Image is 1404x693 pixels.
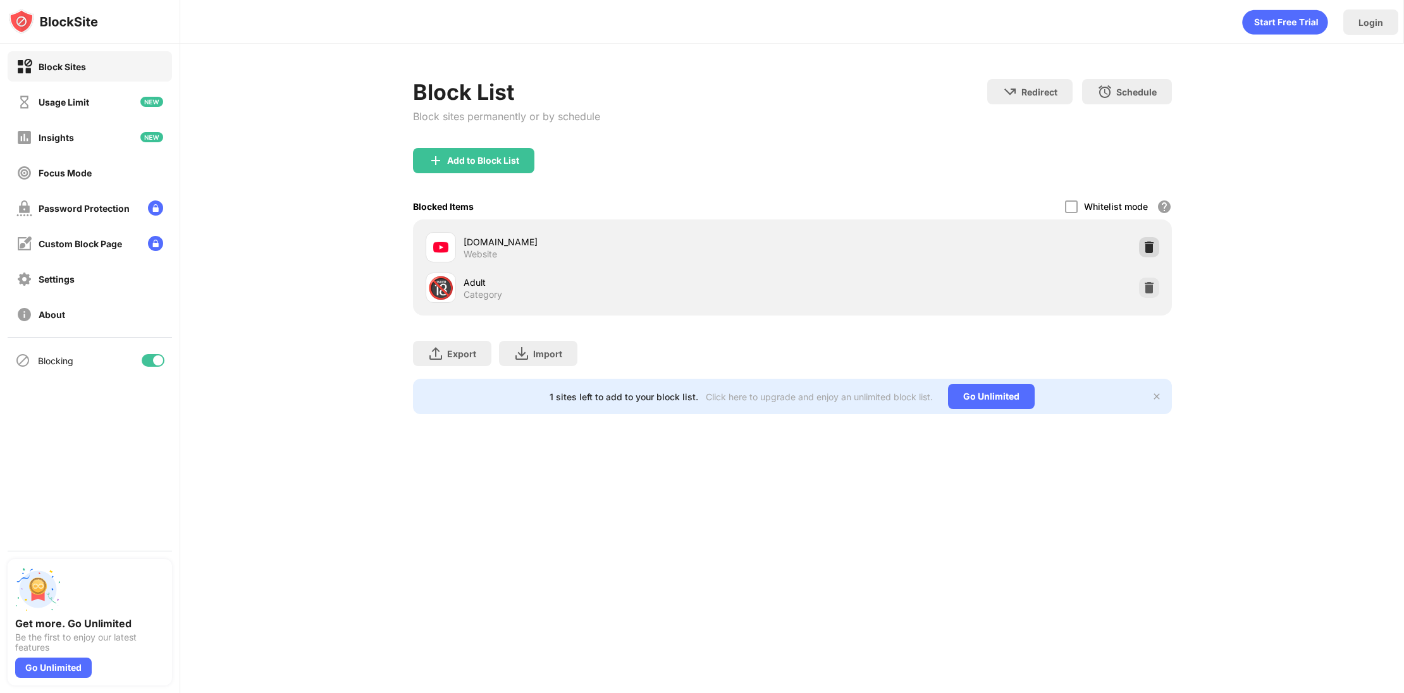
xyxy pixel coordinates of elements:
div: Focus Mode [39,168,92,178]
div: Redirect [1021,87,1057,97]
div: Insights [39,132,74,143]
div: Password Protection [39,203,130,214]
img: about-off.svg [16,307,32,322]
div: animation [1242,9,1328,35]
img: block-on.svg [16,59,32,75]
img: push-unlimited.svg [15,567,61,612]
div: Adult [464,276,792,289]
div: Click here to upgrade and enjoy an unlimited block list. [706,391,933,402]
img: customize-block-page-off.svg [16,236,32,252]
div: Blocked Items [413,201,474,212]
div: Usage Limit [39,97,89,107]
div: Export [447,348,476,359]
div: 1 sites left to add to your block list. [550,391,698,402]
div: Block List [413,79,600,105]
div: Login [1358,17,1383,28]
div: Import [533,348,562,359]
img: x-button.svg [1152,391,1162,402]
img: logo-blocksite.svg [9,9,98,34]
div: Go Unlimited [15,658,92,678]
div: Website [464,248,497,260]
div: Be the first to enjoy our latest features [15,632,164,653]
div: Add to Block List [447,156,519,166]
img: new-icon.svg [140,132,163,142]
div: Custom Block Page [39,238,122,249]
img: settings-off.svg [16,271,32,287]
img: new-icon.svg [140,97,163,107]
div: Go Unlimited [948,384,1035,409]
div: Get more. Go Unlimited [15,617,164,630]
img: favicons [433,240,448,255]
div: Schedule [1116,87,1157,97]
img: focus-off.svg [16,165,32,181]
div: [DOMAIN_NAME] [464,235,792,248]
img: blocking-icon.svg [15,353,30,368]
img: time-usage-off.svg [16,94,32,110]
div: Settings [39,274,75,285]
img: insights-off.svg [16,130,32,145]
div: Block sites permanently or by schedule [413,110,600,123]
img: password-protection-off.svg [16,200,32,216]
img: lock-menu.svg [148,200,163,216]
div: About [39,309,65,320]
div: Block Sites [39,61,86,72]
div: 🔞 [428,275,454,301]
div: Category [464,289,502,300]
div: Whitelist mode [1084,201,1148,212]
img: lock-menu.svg [148,236,163,251]
div: Blocking [38,355,73,366]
